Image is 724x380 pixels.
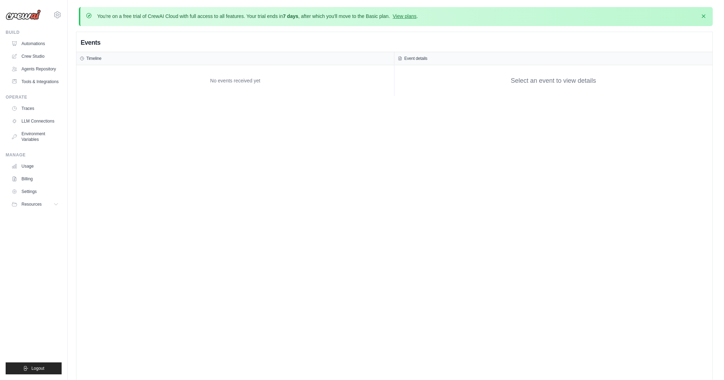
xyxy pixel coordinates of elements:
[404,56,427,61] h3: Event details
[97,13,418,20] p: You're on a free trial of CrewAI Cloud with full access to all features. Your trial ends in , aft...
[8,199,62,210] button: Resources
[8,51,62,62] a: Crew Studio
[8,173,62,185] a: Billing
[8,116,62,127] a: LLM Connections
[80,69,391,93] div: No events received yet
[6,10,41,20] img: Logo
[8,128,62,145] a: Environment Variables
[86,56,101,61] h3: Timeline
[8,38,62,49] a: Automations
[6,94,62,100] div: Operate
[81,38,100,48] h2: Events
[393,13,416,19] a: View plans
[8,103,62,114] a: Traces
[8,76,62,87] a: Tools & Integrations
[511,76,596,86] div: Select an event to view details
[8,63,62,75] a: Agents Repository
[283,13,298,19] strong: 7 days
[8,161,62,172] a: Usage
[6,152,62,158] div: Manage
[6,30,62,35] div: Build
[31,366,44,371] span: Logout
[6,362,62,374] button: Logout
[8,186,62,197] a: Settings
[21,201,42,207] span: Resources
